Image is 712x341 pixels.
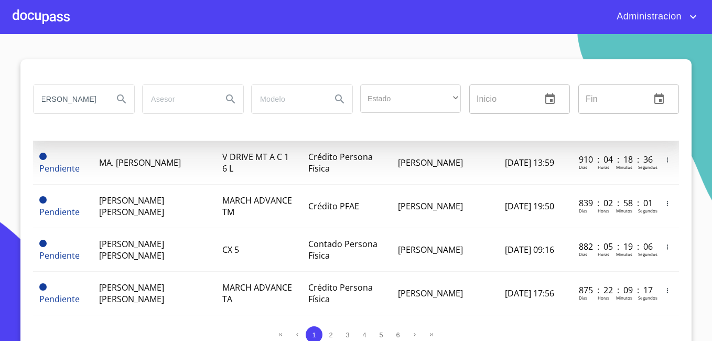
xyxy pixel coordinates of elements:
[398,287,463,299] span: [PERSON_NAME]
[505,200,554,212] span: [DATE] 19:50
[222,244,239,255] span: CX 5
[579,241,650,252] p: 882 : 05 : 19 : 06
[638,295,657,301] p: Segundos
[579,208,587,214] p: Dias
[579,251,587,257] p: Dias
[638,251,657,257] p: Segundos
[143,85,214,113] input: search
[252,85,323,113] input: search
[396,331,400,339] span: 6
[222,195,292,218] span: MARCH ADVANCE TM
[598,164,609,170] p: Horas
[579,164,587,170] p: Dias
[362,331,366,339] span: 4
[360,84,461,113] div: ​
[109,87,134,112] button: Search
[616,208,632,214] p: Minutos
[34,85,105,113] input: search
[327,87,352,112] button: Search
[346,331,349,339] span: 3
[579,284,650,296] p: 875 : 22 : 09 : 17
[616,295,632,301] p: Minutos
[99,238,164,261] span: [PERSON_NAME] [PERSON_NAME]
[39,206,80,218] span: Pendiente
[222,151,289,174] span: V DRIVE MT A C 1 6 L
[39,293,80,305] span: Pendiente
[308,238,377,261] span: Contado Persona Física
[505,244,554,255] span: [DATE] 09:16
[598,251,609,257] p: Horas
[99,282,164,305] span: [PERSON_NAME] [PERSON_NAME]
[598,295,609,301] p: Horas
[609,8,699,25] button: account of current user
[505,157,554,168] span: [DATE] 13:59
[609,8,687,25] span: Administracion
[616,251,632,257] p: Minutos
[579,154,650,165] p: 910 : 04 : 18 : 36
[39,240,47,247] span: Pendiente
[39,196,47,204] span: Pendiente
[638,164,657,170] p: Segundos
[638,208,657,214] p: Segundos
[616,164,632,170] p: Minutos
[222,282,292,305] span: MARCH ADVANCE TA
[579,295,587,301] p: Dias
[99,157,181,168] span: MA. [PERSON_NAME]
[505,287,554,299] span: [DATE] 17:56
[598,208,609,214] p: Horas
[379,331,383,339] span: 5
[39,250,80,261] span: Pendiente
[39,163,80,174] span: Pendiente
[312,331,316,339] span: 1
[308,282,373,305] span: Crédito Persona Física
[39,283,47,291] span: Pendiente
[579,197,650,209] p: 839 : 02 : 58 : 01
[329,331,332,339] span: 2
[99,195,164,218] span: [PERSON_NAME] [PERSON_NAME]
[398,157,463,168] span: [PERSON_NAME]
[398,244,463,255] span: [PERSON_NAME]
[398,200,463,212] span: [PERSON_NAME]
[308,200,359,212] span: Crédito PFAE
[218,87,243,112] button: Search
[39,153,47,160] span: Pendiente
[308,151,373,174] span: Crédito Persona Física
